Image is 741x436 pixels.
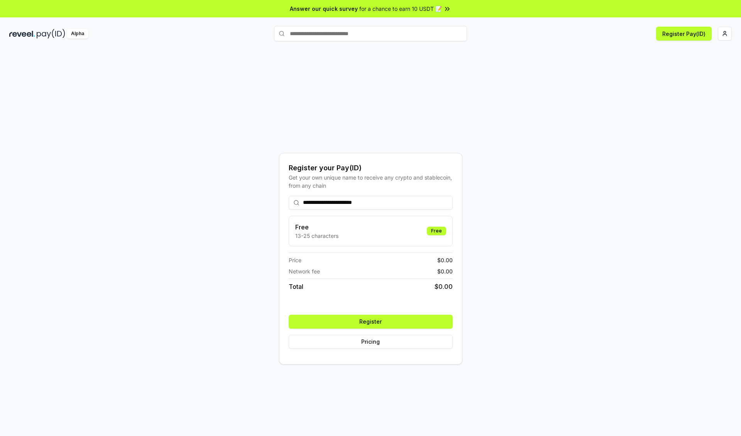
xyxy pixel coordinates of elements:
[289,282,303,291] span: Total
[656,27,712,41] button: Register Pay(ID)
[437,267,453,275] span: $ 0.00
[289,335,453,349] button: Pricing
[289,163,453,173] div: Register your Pay(ID)
[67,29,88,39] div: Alpha
[289,267,320,275] span: Network fee
[435,282,453,291] span: $ 0.00
[295,232,338,240] p: 13-25 characters
[427,227,446,235] div: Free
[9,29,35,39] img: reveel_dark
[37,29,65,39] img: pay_id
[289,173,453,190] div: Get your own unique name to receive any crypto and stablecoin, from any chain
[295,222,338,232] h3: Free
[437,256,453,264] span: $ 0.00
[289,256,301,264] span: Price
[359,5,442,13] span: for a chance to earn 10 USDT 📝
[290,5,358,13] span: Answer our quick survey
[289,315,453,329] button: Register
